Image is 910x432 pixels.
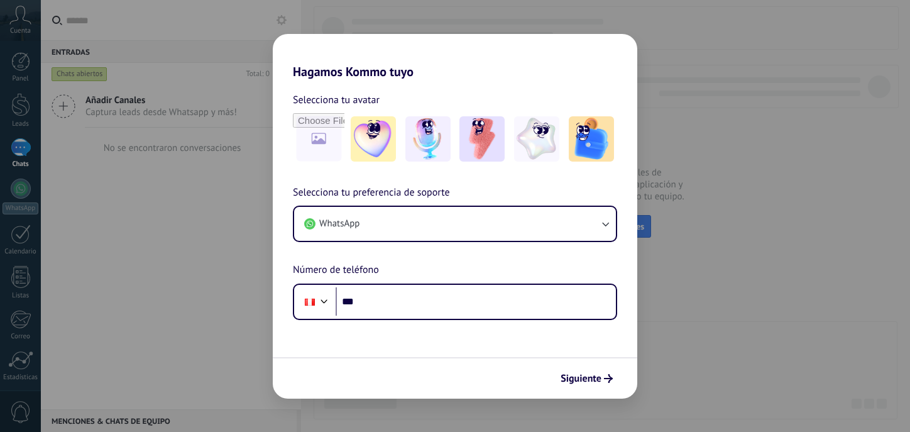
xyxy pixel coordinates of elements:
[405,116,451,162] img: -2.jpeg
[514,116,559,162] img: -4.jpeg
[555,368,618,389] button: Siguiente
[293,262,379,279] span: Número de teléfono
[293,185,450,201] span: Selecciona tu preferencia de soporte
[351,116,396,162] img: -1.jpeg
[293,92,380,108] span: Selecciona tu avatar
[561,374,601,383] span: Siguiente
[319,218,359,230] span: WhatsApp
[298,289,322,315] div: Peru: + 51
[294,207,616,241] button: WhatsApp
[459,116,505,162] img: -3.jpeg
[273,34,637,79] h2: Hagamos Kommo tuyo
[569,116,614,162] img: -5.jpeg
